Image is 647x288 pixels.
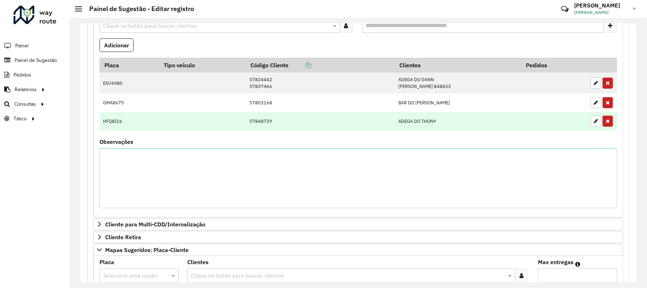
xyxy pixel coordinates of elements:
[99,38,134,52] button: Adicionar
[538,258,573,266] label: Max entregas
[557,1,572,17] a: Contato Rápido
[14,100,36,108] span: Consultas
[15,42,28,49] span: Painel
[93,231,623,243] a: Cliente Retira
[82,5,194,13] h2: Painel de Sugestão - Editar registro
[575,261,580,267] em: Máximo de clientes que serão colocados na mesma rota com os clientes informados
[99,94,159,112] td: GMA8675
[14,71,31,79] span: Pedidos
[14,115,27,122] span: Tático
[574,9,627,16] span: [PERSON_NAME]
[99,258,114,266] label: Placa
[246,94,394,112] td: 57803168
[15,57,57,64] span: Painel de Sugestão
[521,58,587,73] th: Pedidos
[246,58,394,73] th: Código Cliente
[187,258,209,266] label: Clientes
[159,58,246,73] th: Tipo veículo
[246,112,394,131] td: 57848729
[394,112,521,131] td: ADEGA DO THONY
[394,73,521,94] td: ADEGA DO DANN [PERSON_NAME] 848833
[105,247,189,253] span: Mapas Sugeridos: Placa-Cliente
[99,73,159,94] td: ESU4A80
[99,137,133,146] label: Observações
[246,73,394,94] td: 57824442 57837466
[93,244,623,256] a: Mapas Sugeridos: Placa-Cliente
[15,86,37,93] span: Relatórios
[105,221,205,227] span: Cliente para Multi-CDD/Internalização
[99,58,159,73] th: Placa
[574,2,627,9] h3: [PERSON_NAME]
[394,58,521,73] th: Clientes
[289,62,311,69] a: Copiar
[93,218,623,230] a: Cliente para Multi-CDD/Internalização
[394,94,521,112] td: BAR DO [PERSON_NAME]
[99,112,159,131] td: HFQ8I16
[105,234,141,240] span: Cliente Retira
